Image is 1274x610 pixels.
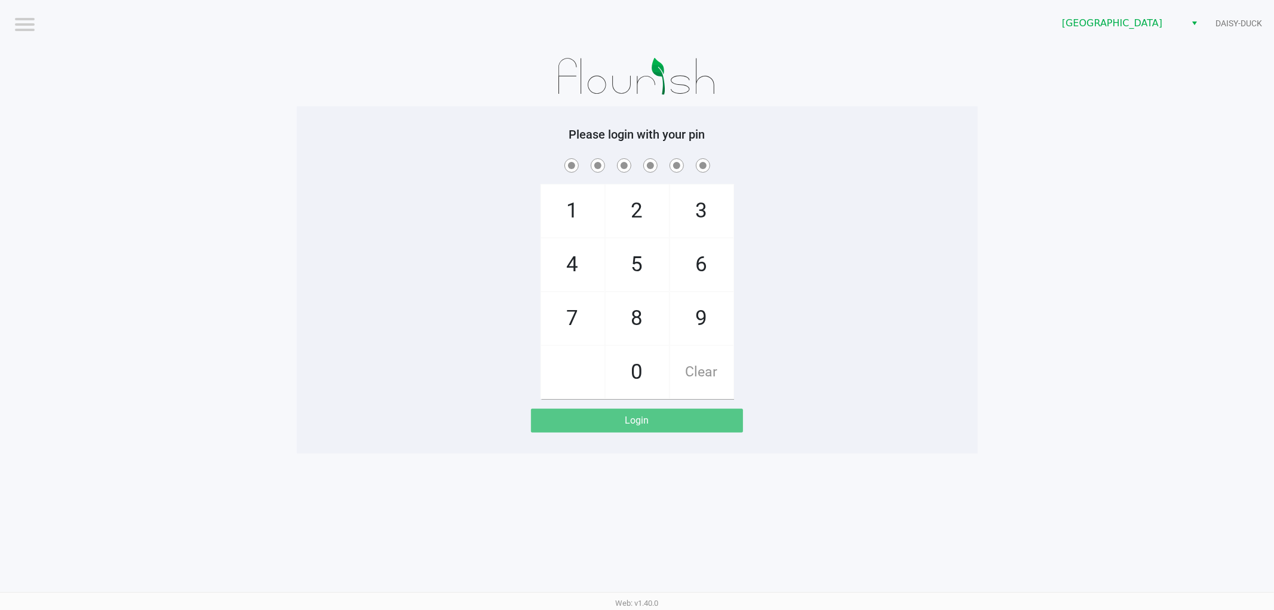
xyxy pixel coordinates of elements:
[670,185,733,237] span: 3
[541,238,604,291] span: 4
[670,346,733,399] span: Clear
[616,599,659,608] span: Web: v1.40.0
[606,185,669,237] span: 2
[670,238,733,291] span: 6
[670,292,733,345] span: 9
[1186,13,1203,34] button: Select
[606,238,669,291] span: 5
[606,292,669,345] span: 8
[1062,16,1178,30] span: [GEOGRAPHIC_DATA]
[541,185,604,237] span: 1
[306,127,969,142] h5: Please login with your pin
[606,346,669,399] span: 0
[1215,17,1262,30] span: DAISY-DUCK
[541,292,604,345] span: 7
